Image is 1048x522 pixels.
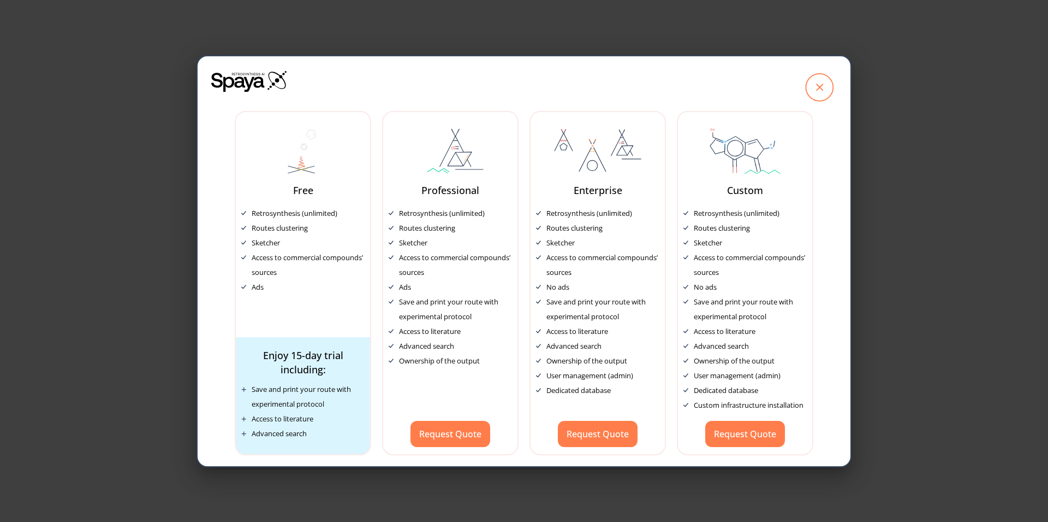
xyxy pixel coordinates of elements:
div: Save and print your route with experimental protocol [694,295,807,324]
img: planCustom-C0xwSQBl.svg [709,128,781,174]
div: Routes clustering [399,221,455,236]
div: Retrosynthesis (unlimited) [546,206,632,221]
div: Ownership of the output [399,354,480,368]
img: Tick Icon [536,255,541,260]
img: Tick Icon [241,226,246,230]
div: Sketcher [546,236,575,250]
img: Tick Icon [241,211,246,215]
img: Tick Icon [241,255,246,260]
div: Advanced search [252,426,307,441]
img: Plus icon [241,387,246,392]
div: Custom infrastructure installation [694,398,803,413]
img: Tick Icon [683,241,688,245]
img: svg%3e [417,128,484,174]
div: Retrosynthesis (unlimited) [399,206,485,221]
div: Professional [389,185,512,195]
img: Tick Icon [683,344,688,348]
div: Retrosynthesis (unlimited) [694,206,779,221]
div: Access to literature [252,412,313,426]
img: Tick Icon [536,388,541,392]
img: Tick Icon [683,226,688,230]
div: No ads [694,280,717,295]
img: Tick Icon [683,359,688,363]
img: Tick Icon [536,241,541,245]
div: Save and print your route with experimental protocol [252,382,365,412]
img: Tick Icon [536,211,541,215]
div: No ads [546,280,569,295]
div: Ownership of the output [546,354,627,368]
button: Request Quote [410,421,490,447]
img: Tick Icon [389,255,394,260]
img: Tick Icon [683,300,688,304]
img: Tick Icon [536,285,541,289]
img: Tick Icon [683,211,688,215]
img: Tick Icon [389,285,394,289]
div: Access to commercial compounds’ sources [252,250,365,280]
img: Tick Icon [241,285,246,289]
div: Enterprise [536,185,659,195]
img: Tick Icon [536,329,541,333]
img: Tick Icon [536,359,541,363]
div: Save and print your route with experimental protocol [546,295,659,324]
img: Tick Icon [536,226,541,230]
div: Dedicated database [694,383,758,398]
img: Tick Icon [536,373,541,378]
img: Tick Icon [389,329,394,333]
img: Tick Icon [536,300,541,304]
button: Request Quote [558,421,638,447]
div: User management (admin) [694,368,781,383]
div: Routes clustering [546,221,603,236]
button: Request Quote [705,421,785,447]
img: Tick Icon [389,344,394,348]
img: Tick Icon [683,388,688,392]
div: Access to commercial compounds’ sources [694,250,807,280]
div: Sketcher [399,236,427,250]
div: Access to literature [399,324,461,339]
div: Sketcher [252,236,280,250]
div: Advanced search [694,339,749,354]
div: Advanced search [399,339,454,354]
div: Sketcher [694,236,722,250]
div: User management (admin) [546,368,633,383]
img: Tick Icon [389,300,394,304]
img: Tick Icon [536,344,541,348]
img: Tick Icon [389,241,394,245]
div: Access to commercial compounds’ sources [546,250,659,280]
div: Enjoy 15-day trial including: [241,348,365,377]
img: Plus icon [241,417,246,421]
img: planEnterprise-DfCgZOee.svg [554,128,641,174]
div: Ownership of the output [694,354,775,368]
img: Plus icon [241,431,246,436]
div: Access to commercial compounds’ sources [399,250,512,280]
div: Advanced search [546,339,602,354]
img: Tick Icon [683,403,688,407]
div: Dedicated database [546,383,611,398]
img: Tick Icon [683,329,688,333]
img: Tick Icon [683,373,688,378]
div: Routes clustering [252,221,308,236]
div: Save and print your route with experimental protocol [399,295,512,324]
img: Tick Icon [389,211,394,215]
div: Access to literature [546,324,608,339]
div: Retrosynthesis (unlimited) [252,206,337,221]
img: Spaya logo [211,70,288,92]
div: Access to literature [694,324,755,339]
img: svg%3e [273,128,332,174]
img: Tick Icon [389,359,394,363]
div: Ads [252,280,264,295]
div: Routes clustering [694,221,750,236]
img: Tick Icon [683,285,688,289]
img: Tick Icon [389,226,394,230]
img: Tick Icon [683,255,688,260]
div: Ads [399,280,411,295]
div: Custom [683,185,807,195]
img: Tick Icon [241,241,246,245]
div: Free [241,185,365,195]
